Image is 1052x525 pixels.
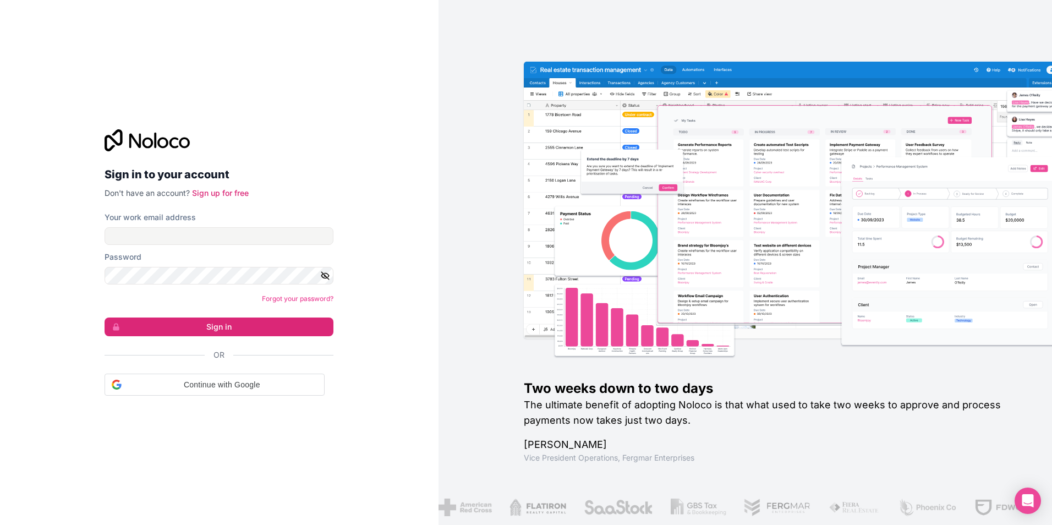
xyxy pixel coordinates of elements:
[105,188,190,198] span: Don't have an account?
[524,437,1017,452] h1: [PERSON_NAME]
[105,318,333,336] button: Sign in
[262,294,333,303] a: Forgot your password?
[105,227,333,245] input: Email address
[105,251,141,262] label: Password
[105,165,333,184] h2: Sign in to your account
[829,499,880,516] img: /assets/fiera-fwj2N5v4.png
[126,379,317,391] span: Continue with Google
[439,499,492,516] img: /assets/american-red-cross-BAupjrZR.png
[509,499,567,516] img: /assets/flatiron-C8eUkumj.png
[105,267,333,285] input: Password
[524,380,1017,397] h1: Two weeks down to two days
[974,499,1039,516] img: /assets/fdworks-Bi04fVtw.png
[105,212,196,223] label: Your work email address
[192,188,249,198] a: Sign up for free
[584,499,653,516] img: /assets/saastock-C6Zbiodz.png
[524,452,1017,463] h1: Vice President Operations , Fergmar Enterprises
[213,349,224,360] span: Or
[524,397,1017,428] h2: The ultimate benefit of adopting Noloco is that what used to take two weeks to approve and proces...
[744,499,811,516] img: /assets/fergmar-CudnrXN5.png
[898,499,957,516] img: /assets/phoenix-BREaitsQ.png
[1015,488,1041,514] div: Open Intercom Messenger
[105,374,325,396] div: Continue with Google
[671,499,727,516] img: /assets/gbstax-C-GtDUiK.png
